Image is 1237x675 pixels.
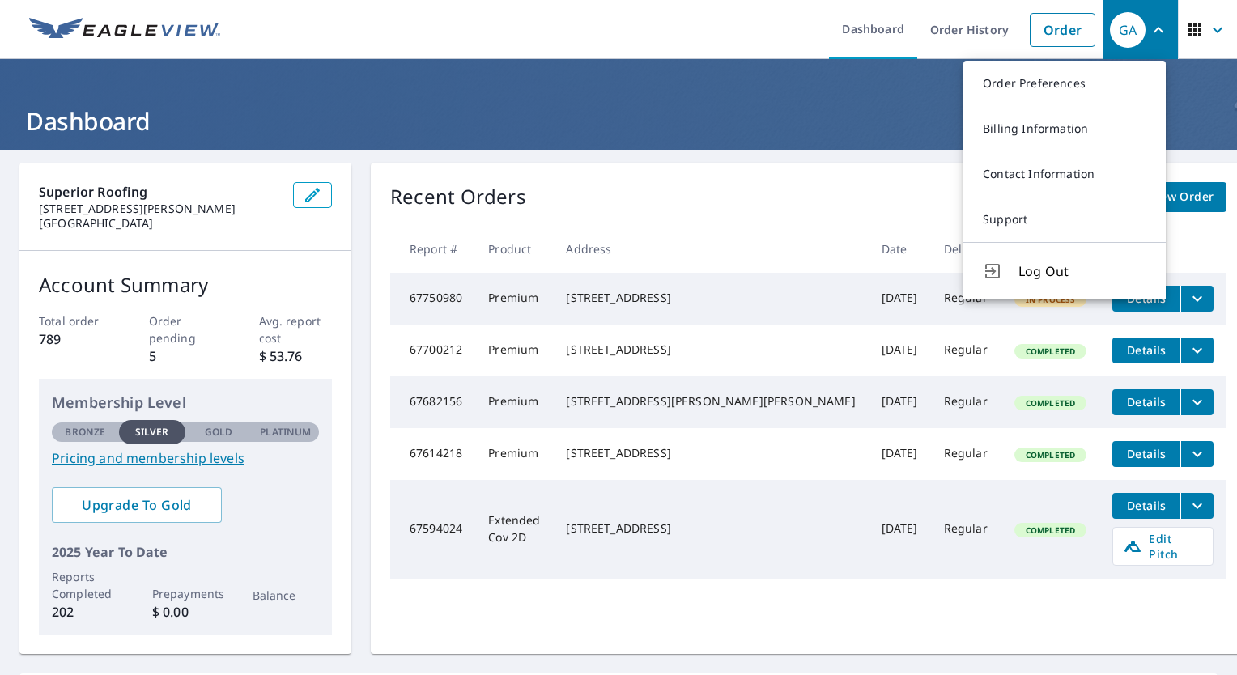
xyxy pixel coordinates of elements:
[1180,441,1214,467] button: filesDropdownBtn-67614218
[390,273,475,325] td: 67750980
[1112,389,1180,415] button: detailsBtn-67682156
[390,480,475,579] td: 67594024
[1112,337,1180,363] button: detailsBtn-67700212
[390,182,526,212] p: Recent Orders
[869,225,931,273] th: Date
[869,273,931,325] td: [DATE]
[1180,493,1214,519] button: filesDropdownBtn-67594024
[65,425,105,439] p: Bronze
[390,428,475,480] td: 67614218
[1120,187,1214,207] span: Start New Order
[39,216,280,231] p: [GEOGRAPHIC_DATA]
[1016,346,1085,357] span: Completed
[1018,261,1146,281] span: Log Out
[475,480,553,579] td: Extended Cov 2D
[390,376,475,428] td: 67682156
[152,602,219,622] p: $ 0.00
[135,425,169,439] p: Silver
[475,376,553,428] td: Premium
[39,202,280,216] p: [STREET_ADDRESS][PERSON_NAME]
[52,568,119,602] p: Reports Completed
[152,585,219,602] p: Prepayments
[1122,394,1171,410] span: Details
[149,346,223,366] p: 5
[39,270,332,299] p: Account Summary
[963,151,1166,197] a: Contact Information
[869,325,931,376] td: [DATE]
[931,225,1001,273] th: Delivery
[19,104,1218,138] h1: Dashboard
[475,273,553,325] td: Premium
[52,448,319,468] a: Pricing and membership levels
[253,587,320,604] p: Balance
[1122,446,1171,461] span: Details
[1122,342,1171,358] span: Details
[390,225,475,273] th: Report #
[869,376,931,428] td: [DATE]
[39,329,113,349] p: 789
[869,480,931,579] td: [DATE]
[1180,337,1214,363] button: filesDropdownBtn-67700212
[566,290,855,306] div: [STREET_ADDRESS]
[259,346,333,366] p: $ 53.76
[29,18,220,42] img: EV Logo
[52,542,319,562] p: 2025 Year To Date
[931,376,1001,428] td: Regular
[1016,449,1085,461] span: Completed
[1016,524,1085,536] span: Completed
[52,602,119,622] p: 202
[475,225,553,273] th: Product
[931,428,1001,480] td: Regular
[390,325,475,376] td: 67700212
[1016,397,1085,409] span: Completed
[149,312,223,346] p: Order pending
[1107,182,1226,212] a: Start New Order
[869,428,931,480] td: [DATE]
[1123,531,1203,562] span: Edit Pitch
[65,496,209,514] span: Upgrade To Gold
[39,312,113,329] p: Total order
[475,428,553,480] td: Premium
[566,393,855,410] div: [STREET_ADDRESS][PERSON_NAME][PERSON_NAME]
[963,106,1166,151] a: Billing Information
[553,225,868,273] th: Address
[1112,527,1214,566] a: Edit Pitch
[1180,286,1214,312] button: filesDropdownBtn-67750980
[1122,498,1171,513] span: Details
[259,312,333,346] p: Avg. report cost
[931,480,1001,579] td: Regular
[1180,389,1214,415] button: filesDropdownBtn-67682156
[931,325,1001,376] td: Regular
[1112,493,1180,519] button: detailsBtn-67594024
[963,197,1166,242] a: Support
[963,61,1166,106] a: Order Preferences
[566,520,855,537] div: [STREET_ADDRESS]
[39,182,280,202] p: Superior Roofing
[566,445,855,461] div: [STREET_ADDRESS]
[1112,441,1180,467] button: detailsBtn-67614218
[475,325,553,376] td: Premium
[52,392,319,414] p: Membership Level
[931,273,1001,325] td: Regular
[1110,12,1146,48] div: GA
[1030,13,1095,47] a: Order
[205,425,232,439] p: Gold
[52,487,222,523] a: Upgrade To Gold
[963,242,1166,299] button: Log Out
[566,342,855,358] div: [STREET_ADDRESS]
[260,425,311,439] p: Platinum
